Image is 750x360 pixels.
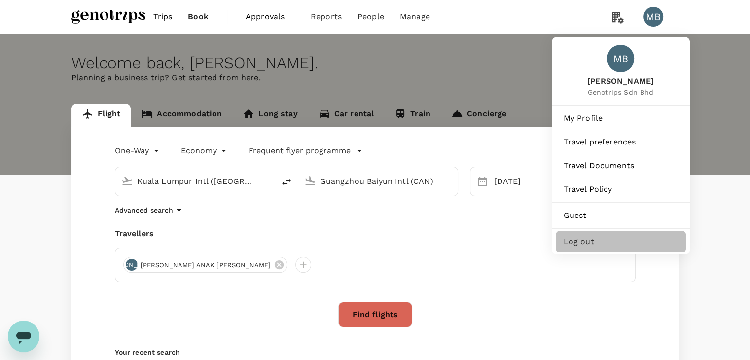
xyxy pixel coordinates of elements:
button: Frequent flyer programme [249,145,362,157]
span: [PERSON_NAME] ANAK [PERSON_NAME] [135,260,277,270]
p: Your recent search [115,347,636,357]
button: Open [268,180,270,182]
button: Find flights [338,302,412,327]
a: Long stay [232,104,308,127]
div: Economy [181,143,229,159]
a: My Profile [556,108,686,129]
a: Accommodation [131,104,232,127]
div: [DATE] [490,172,556,191]
input: Going to [320,174,437,189]
p: Planning a business trip? Get started from here. [71,72,679,84]
span: Guest [564,210,678,221]
span: Reports [311,11,342,23]
span: Log out [564,236,678,248]
span: Manage [400,11,430,23]
span: People [357,11,384,23]
div: MB [607,45,634,72]
div: Welcome back , [PERSON_NAME] . [71,54,679,72]
button: Advanced search [115,204,185,216]
p: Frequent flyer programme [249,145,351,157]
div: [PERSON_NAME][PERSON_NAME] ANAK [PERSON_NAME] [123,257,288,273]
span: My Profile [564,112,678,124]
a: Car rental [308,104,385,127]
a: Train [384,104,441,127]
button: delete [275,170,298,194]
a: Travel Policy [556,179,686,200]
span: Trips [153,11,173,23]
span: Travel preferences [564,136,678,148]
button: Open [451,180,453,182]
input: Depart from [137,174,254,189]
a: Travel preferences [556,131,686,153]
a: Concierge [441,104,517,127]
span: Travel Policy [564,183,678,195]
span: Genotrips Sdn Bhd [587,87,654,97]
div: [PERSON_NAME] [126,259,138,271]
span: [PERSON_NAME] [587,76,654,87]
iframe: Button to launch messaging window [8,321,39,352]
div: MB [643,7,663,27]
img: Genotrips - ALL [71,6,145,28]
a: Flight [71,104,131,127]
span: Travel Documents [564,160,678,172]
div: One-Way [115,143,161,159]
p: Advanced search [115,205,173,215]
div: Log out [556,231,686,252]
div: Travellers [115,228,636,240]
a: Guest [556,205,686,226]
span: Approvals [246,11,295,23]
span: Book [188,11,209,23]
a: Travel Documents [556,155,686,177]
